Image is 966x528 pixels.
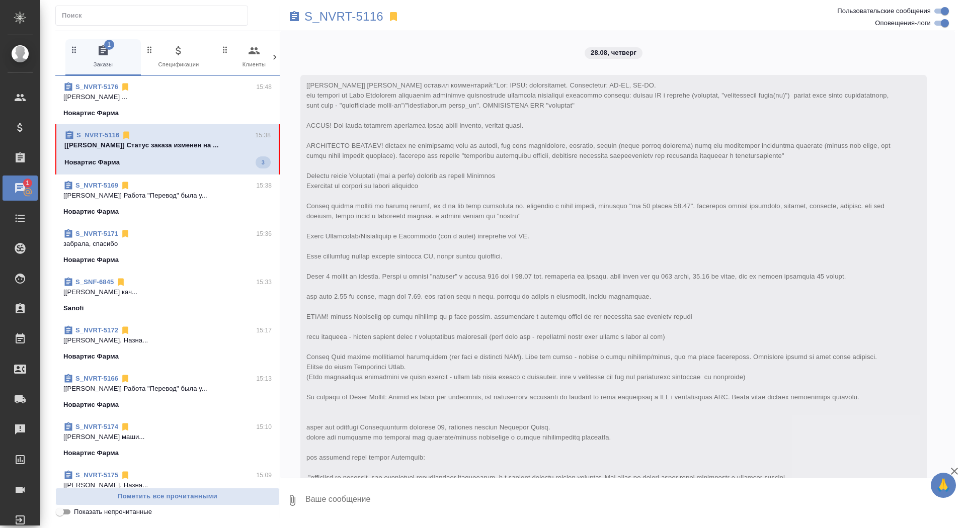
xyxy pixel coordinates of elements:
[75,83,118,91] a: S_NVRT-5176
[55,271,280,319] div: S_SNF-684515:33[[PERSON_NAME] кач...Sanofi
[256,422,272,432] p: 15:10
[55,368,280,416] div: S_NVRT-516615:13[[PERSON_NAME]] Работа "Перевод" была у...Новартис Фарма
[120,229,130,239] svg: Отписаться
[62,9,248,23] input: Поиск
[55,416,280,464] div: S_NVRT-517415:10[[PERSON_NAME] маши...Новартис Фарма
[256,181,272,191] p: 15:38
[121,130,131,140] svg: Отписаться
[591,48,636,58] p: 28.08, четверг
[256,229,272,239] p: 15:36
[120,181,130,191] svg: Отписаться
[63,351,119,362] p: Новартис Фарма
[837,6,931,16] span: Пользовательские сообщения
[55,124,280,174] div: S_NVRT-511615:38[[PERSON_NAME]] Статус заказа изменен на ...Новартис Фарма3
[63,432,272,442] p: [[PERSON_NAME] маши...
[55,464,280,512] div: S_NVRT-517515:09[[PERSON_NAME]. Назна...Новартис Фарма
[61,491,274,502] span: Пометить все прочитанными
[256,277,272,287] p: 15:33
[63,384,272,394] p: [[PERSON_NAME]] Работа "Перевод" была у...
[116,277,126,287] svg: Отписаться
[145,45,212,69] span: Спецификации
[120,374,130,384] svg: Отписаться
[256,325,272,335] p: 15:17
[875,18,931,28] span: Оповещения-логи
[75,423,118,430] a: S_NVRT-5174
[120,422,130,432] svg: Отписаться
[104,40,114,50] span: 1
[63,303,84,313] p: Sanofi
[55,223,280,271] div: S_NVRT-517115:36забрала, спасибоНовартис Фарма
[75,230,118,237] a: S_NVRT-5171
[75,326,118,334] a: S_NVRT-5172
[55,76,280,124] div: S_NVRT-517615:48[[PERSON_NAME] ...Новартис Фарма
[256,82,272,92] p: 15:48
[3,175,38,201] a: 1
[75,375,118,382] a: S_NVRT-5166
[74,507,152,517] span: Показать непрочитанные
[120,325,130,335] svg: Отписаться
[63,191,272,201] p: [[PERSON_NAME]] Работа "Перевод" была у...
[63,207,119,217] p: Новартис Фарма
[55,488,280,505] button: Пометить все прочитанными
[63,92,272,102] p: [[PERSON_NAME] ...
[63,335,272,345] p: [[PERSON_NAME]. Назна...
[63,448,119,458] p: Новартис Фарма
[120,470,130,480] svg: Отписаться
[64,157,120,167] p: Новартис Фарма
[20,178,35,188] span: 1
[256,470,272,480] p: 15:09
[76,131,119,139] a: S_NVRT-5116
[220,45,288,69] span: Клиенты
[935,475,952,496] span: 🙏
[63,108,119,118] p: Новартис Фарма
[75,278,114,286] a: S_SNF-6845
[63,287,272,297] p: [[PERSON_NAME] кач...
[255,130,271,140] p: 15:38
[304,12,383,22] a: S_NVRT-5116
[145,45,154,54] svg: Зажми и перетащи, чтобы поменять порядок вкладок
[63,480,272,490] p: [[PERSON_NAME]. Назна...
[69,45,137,69] span: Заказы
[75,182,118,189] a: S_NVRT-5169
[69,45,79,54] svg: Зажми и перетащи, чтобы поменять порядок вкладок
[120,82,130,92] svg: Отписаться
[63,239,272,249] p: забрала, спасибо
[55,319,280,368] div: S_NVRT-517215:17[[PERSON_NAME]. Назна...Новартис Фарма
[64,140,271,150] p: [[PERSON_NAME]] Статус заказа изменен на ...
[256,157,271,167] span: 3
[63,400,119,410] p: Новартис Фарма
[63,255,119,265] p: Новартис Фарма
[75,471,118,479] a: S_NVRT-5175
[931,473,956,498] button: 🙏
[220,45,230,54] svg: Зажми и перетащи, чтобы поменять порядок вкладок
[55,174,280,223] div: S_NVRT-516915:38[[PERSON_NAME]] Работа "Перевод" была у...Новартис Фарма
[256,374,272,384] p: 15:13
